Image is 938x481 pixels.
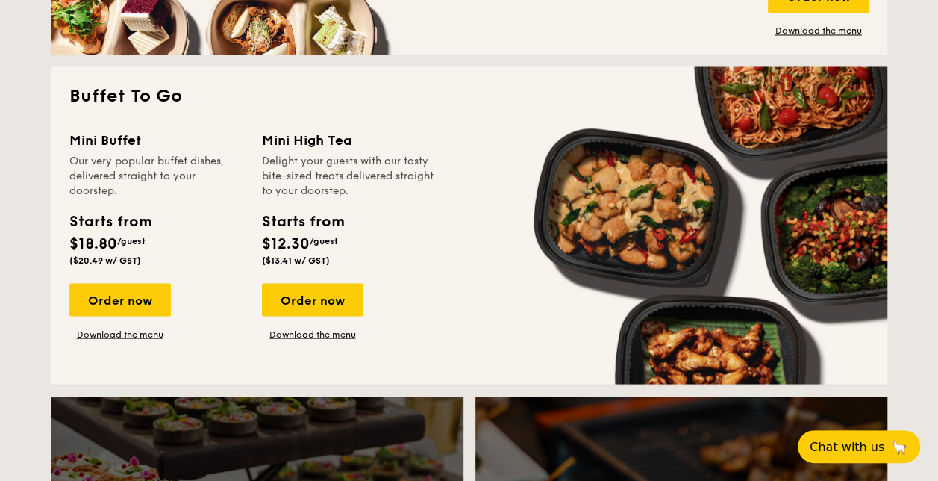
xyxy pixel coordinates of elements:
[69,153,244,198] div: Our very popular buffet dishes, delivered straight to your doorstep.
[69,84,869,108] h2: Buffet To Go
[69,283,171,316] div: Order now
[810,440,884,454] span: Chat with us
[117,235,146,246] span: /guest
[69,129,244,150] div: Mini Buffet
[798,430,920,463] button: Chat with us🦙
[69,255,141,265] span: ($20.49 w/ GST)
[768,25,869,37] a: Download the menu
[69,328,171,340] a: Download the menu
[310,235,338,246] span: /guest
[890,438,908,456] span: 🦙
[262,153,437,198] div: Delight your guests with our tasty bite-sized treats delivered straight to your doorstep.
[262,255,330,265] span: ($13.41 w/ GST)
[262,210,343,232] div: Starts from
[262,235,310,252] span: $12.30
[69,210,151,232] div: Starts from
[262,129,437,150] div: Mini High Tea
[262,283,363,316] div: Order now
[262,328,363,340] a: Download the menu
[69,235,117,252] span: $18.80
